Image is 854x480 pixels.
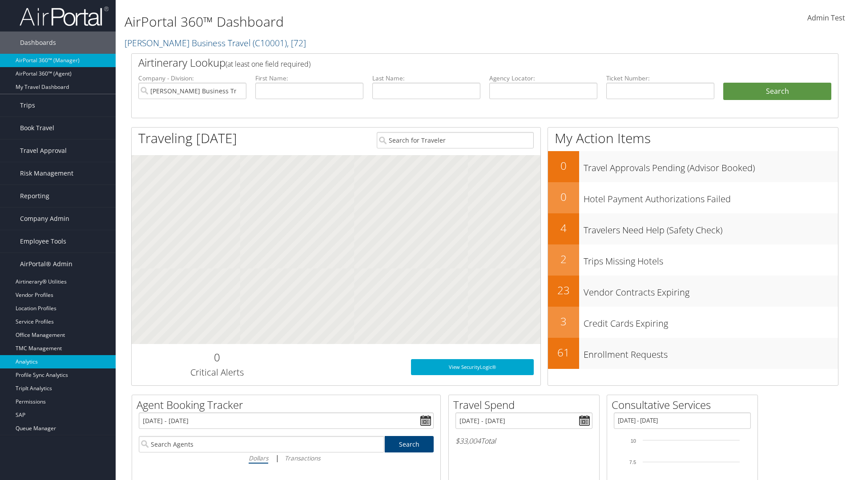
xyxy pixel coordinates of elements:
[285,454,320,462] i: Transactions
[138,129,237,148] h1: Traveling [DATE]
[631,438,636,444] tspan: 10
[20,162,73,184] span: Risk Management
[20,6,109,27] img: airportal-logo.png
[612,397,757,412] h2: Consultative Services
[377,132,534,148] input: Search for Traveler
[584,344,838,361] h3: Enrollment Requests
[548,189,579,204] h2: 0
[455,436,592,446] h6: Total
[548,345,579,360] h2: 61
[807,13,845,23] span: Admin Test
[20,208,69,230] span: Company Admin
[255,74,363,83] label: First Name:
[453,397,599,412] h2: Travel Spend
[548,151,838,182] a: 0Travel Approvals Pending (Advisor Booked)
[723,83,831,100] button: Search
[489,74,597,83] label: Agency Locator:
[20,94,35,116] span: Trips
[548,244,838,276] a: 2Trips Missing Hotels
[139,436,384,452] input: Search Agents
[548,314,579,329] h2: 3
[20,253,73,275] span: AirPortal® Admin
[629,460,636,465] tspan: 7.5
[249,454,268,462] i: Dollars
[287,37,306,49] span: , [ 72 ]
[548,276,838,307] a: 23Vendor Contracts Expiring
[253,37,287,49] span: ( C10001 )
[226,59,310,69] span: (at least one field required)
[606,74,714,83] label: Ticket Number:
[584,251,838,268] h3: Trips Missing Hotels
[455,436,481,446] span: $33,004
[139,452,434,464] div: |
[584,282,838,299] h3: Vendor Contracts Expiring
[548,158,579,173] h2: 0
[584,188,838,205] h3: Hotel Payment Authorizations Failed
[20,140,67,162] span: Travel Approval
[137,397,440,412] h2: Agent Booking Tracker
[548,338,838,369] a: 61Enrollment Requests
[584,157,838,174] h3: Travel Approvals Pending (Advisor Booked)
[125,37,306,49] a: [PERSON_NAME] Business Travel
[584,220,838,236] h3: Travelers Need Help (Safety Check)
[138,366,295,379] h3: Critical Alerts
[20,185,49,207] span: Reporting
[385,436,434,452] a: Search
[584,313,838,330] h3: Credit Cards Expiring
[20,32,56,54] span: Dashboards
[548,220,579,236] h2: 4
[548,252,579,267] h2: 2
[548,283,579,298] h2: 23
[138,55,773,70] h2: Airtinerary Lookup
[20,230,66,252] span: Employee Tools
[20,117,54,139] span: Book Travel
[138,350,295,365] h2: 0
[548,307,838,338] a: 3Credit Cards Expiring
[411,359,534,375] a: View SecurityLogic®
[807,4,845,32] a: Admin Test
[372,74,480,83] label: Last Name:
[548,182,838,213] a: 0Hotel Payment Authorizations Failed
[548,213,838,244] a: 4Travelers Need Help (Safety Check)
[125,12,605,31] h1: AirPortal 360™ Dashboard
[138,74,246,83] label: Company - Division:
[548,129,838,148] h1: My Action Items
